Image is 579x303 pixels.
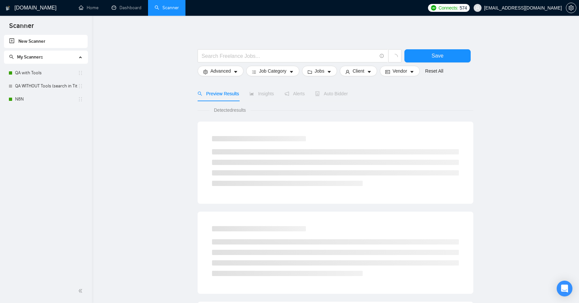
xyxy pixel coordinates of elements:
span: Vendor [393,67,407,75]
span: setting [566,5,576,11]
span: user [345,69,350,74]
span: Alerts [285,91,305,96]
span: bars [252,69,256,74]
li: New Scanner [4,35,88,48]
img: logo [6,3,10,13]
span: caret-down [367,69,372,74]
button: userClientcaret-down [340,66,377,76]
input: Search Freelance Jobs... [202,52,377,60]
li: N8N [4,93,88,106]
span: info-circle [380,54,384,58]
span: setting [203,69,208,74]
span: Scanner [4,21,39,35]
a: setting [566,5,576,11]
li: QA WITHOUT Tools (search in Titles) [4,80,88,93]
span: Insights [249,91,274,96]
li: QA with Tools [4,66,88,80]
span: caret-down [289,69,294,74]
span: search [9,55,14,59]
span: Client [353,67,364,75]
a: QA with Tools [15,66,78,80]
span: My Scanners [9,54,43,60]
span: Save [432,52,443,60]
a: Reset All [425,67,443,75]
span: Job Category [259,67,286,75]
span: robot [315,91,320,96]
span: folder [308,69,312,74]
span: Connects: [439,4,458,12]
img: upwork-logo.png [431,5,436,11]
span: double-left [78,288,85,294]
button: setting [566,3,576,13]
span: notification [285,91,289,96]
span: caret-down [233,69,238,74]
button: folderJobscaret-down [302,66,337,76]
span: user [475,6,480,10]
button: barsJob Categorycaret-down [246,66,299,76]
span: idcard [385,69,390,74]
a: dashboardDashboard [112,5,141,11]
a: QA WITHOUT Tools (search in Titles) [15,80,78,93]
a: New Scanner [9,35,82,48]
span: Detected results [209,106,250,114]
a: searchScanner [155,5,179,11]
span: area-chart [249,91,254,96]
span: holder [78,70,83,76]
button: idcardVendorcaret-down [380,66,420,76]
span: Advanced [210,67,231,75]
span: caret-down [327,69,332,74]
span: search [198,91,202,96]
span: loading [392,54,398,60]
button: settingAdvancedcaret-down [198,66,244,76]
a: homeHome [79,5,98,11]
span: 574 [460,4,467,12]
span: Jobs [315,67,325,75]
button: Save [404,49,471,62]
div: Open Intercom Messenger [557,281,572,296]
a: N8N [15,93,78,106]
span: Auto Bidder [315,91,348,96]
span: holder [78,83,83,89]
span: Preview Results [198,91,239,96]
span: My Scanners [17,54,43,60]
span: holder [78,97,83,102]
span: caret-down [410,69,414,74]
